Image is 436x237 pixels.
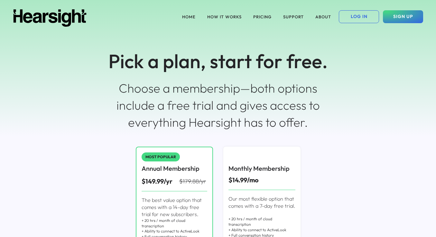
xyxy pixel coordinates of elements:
[339,10,379,23] button: LOG IN
[228,195,295,210] div: Our most flexible option that comes with a 7-day free trial.
[311,10,335,23] button: ABOUT
[108,48,328,75] div: Pick a plan, start for free.
[178,10,199,23] button: HOME
[279,10,308,23] button: SUPPORT
[179,178,206,185] s: $179.88/yr
[142,196,207,218] div: The best value option that comes with a 14-day free trial for new subscribers.
[228,164,290,173] div: Monthly Membership
[228,176,259,185] div: $14.99/mo
[13,9,87,27] img: Hearsight logo
[145,155,176,159] div: MOST POPULAR
[142,177,179,186] div: $149.99/yr
[249,10,275,23] button: PRICING
[203,10,246,23] button: HOW IT WORKS
[383,10,423,23] button: SIGN UP
[142,164,199,173] div: Annual Membership
[114,80,323,131] div: Choose a membership—both options include a free trial and gives access to everything Hearsight ha...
